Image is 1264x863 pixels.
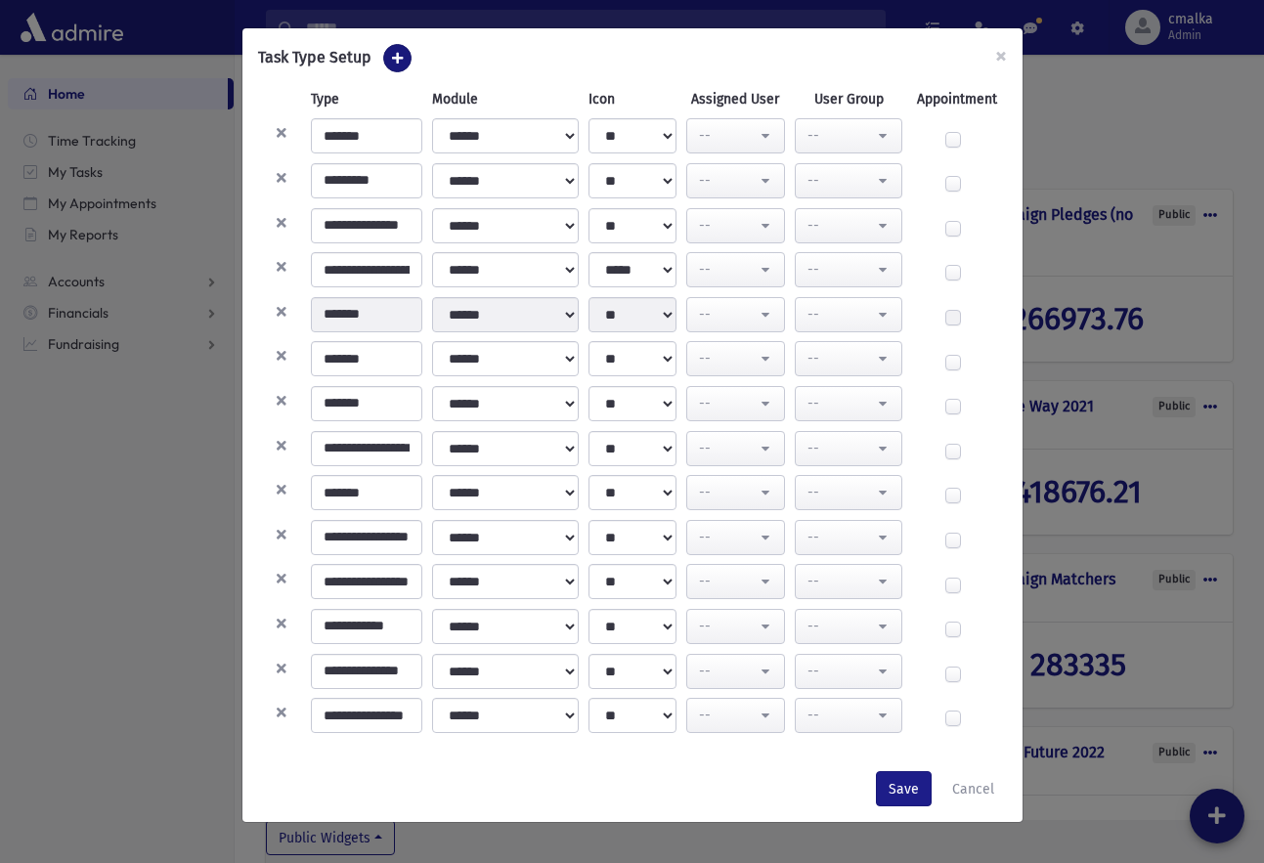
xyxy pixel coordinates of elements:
[699,215,757,236] div: --
[686,252,785,287] button: --
[699,348,757,368] div: --
[686,520,785,555] button: --
[807,304,874,324] div: --
[807,438,874,458] div: --
[807,661,874,681] div: --
[699,571,757,591] div: --
[686,698,785,733] button: --
[258,48,371,66] span: Task Type Setup
[876,771,932,806] button: Save
[795,520,902,555] button: --
[807,482,874,502] div: --
[584,64,681,114] th: Icon
[795,341,902,376] button: --
[686,386,785,421] button: --
[790,64,907,114] th: Default Assigned User Group
[807,616,874,636] div: --
[427,64,584,114] th: Module
[699,304,757,324] div: --
[306,64,427,114] th: Type
[807,705,874,725] div: --
[699,393,757,413] div: --
[686,118,785,153] button: --
[686,163,785,198] button: --
[795,698,902,733] button: --
[686,475,785,510] button: --
[807,215,874,236] div: --
[699,661,757,681] div: --
[699,438,757,458] div: --
[795,564,902,599] button: --
[980,28,1023,83] button: ×
[699,125,757,146] div: --
[807,348,874,368] div: --
[807,170,874,191] div: --
[795,252,902,287] button: --
[795,163,902,198] button: --
[795,118,902,153] button: --
[795,654,902,689] button: --
[686,431,785,466] button: --
[795,431,902,466] button: --
[699,616,757,636] div: --
[939,771,1007,806] button: Cancel
[699,259,757,280] div: --
[681,64,790,114] th: Default Assigned User
[807,393,874,413] div: --
[795,386,902,421] button: --
[699,705,757,725] div: --
[686,341,785,376] button: --
[807,527,874,547] div: --
[795,297,902,332] button: --
[686,609,785,644] button: --
[699,170,757,191] div: --
[907,64,1006,114] th: Is Appointment
[807,571,874,591] div: --
[686,564,785,599] button: --
[699,527,757,547] div: --
[807,125,874,146] div: --
[686,297,785,332] button: --
[686,654,785,689] button: --
[699,482,757,502] div: --
[807,259,874,280] div: --
[686,208,785,243] button: --
[795,609,902,644] button: --
[795,208,902,243] button: --
[795,475,902,510] button: --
